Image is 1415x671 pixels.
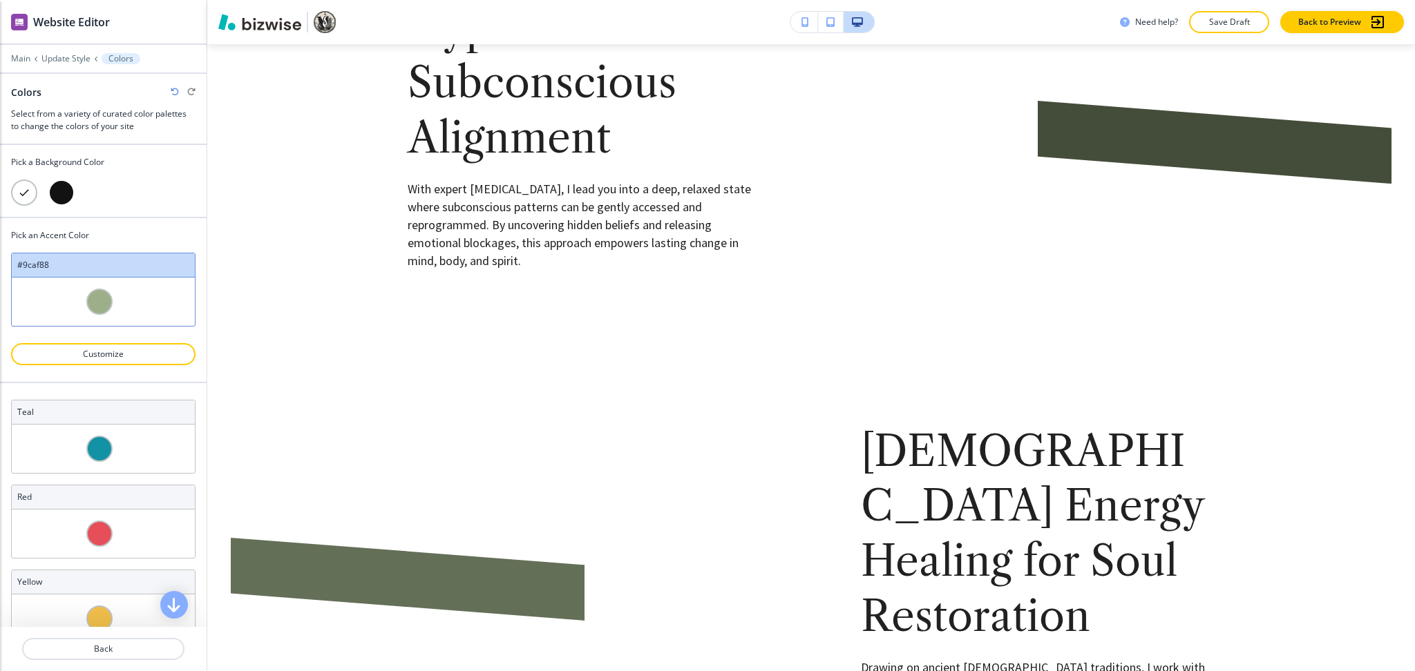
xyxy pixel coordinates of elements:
[11,485,196,558] div: red
[11,156,196,168] h3: Pick a Background Color
[1189,11,1269,33] button: Save Draft
[23,643,183,655] p: Back
[11,343,196,365] button: Customize
[11,108,196,133] h3: Select from a variety of curated color palettes to change the colors of your site
[29,348,178,360] p: Customize
[17,576,189,588] h3: yellow
[408,15,761,180] h2: Hypnosis for Subconscious Alignment
[1280,11,1404,33] button: Back to Preview
[1135,16,1178,28] h3: Need help?
[11,14,28,30] img: editor icon
[11,400,196,474] div: teal
[11,229,196,242] h3: Pick an Accent Color
[11,570,196,643] div: yellow
[41,54,91,64] button: Update Style
[102,53,140,64] button: Colors
[408,194,761,284] p: With expert [MEDICAL_DATA], I lead you into a deep, relaxed state where subconscious patterns can...
[11,85,41,99] h2: Colors
[17,259,189,271] h3: #9caf88
[22,638,184,660] button: Back
[861,1,1215,298] img: Hypnosis for Subconscious Alignment
[33,14,110,30] h2: Website Editor
[108,54,133,64] p: Colors
[314,11,336,33] img: Your Logo
[17,491,189,503] h3: red
[11,54,30,64] button: Main
[1298,16,1361,28] p: Back to Preview
[1207,16,1251,28] p: Save Draft
[218,14,301,30] img: Bizwise Logo
[17,406,189,418] h3: teal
